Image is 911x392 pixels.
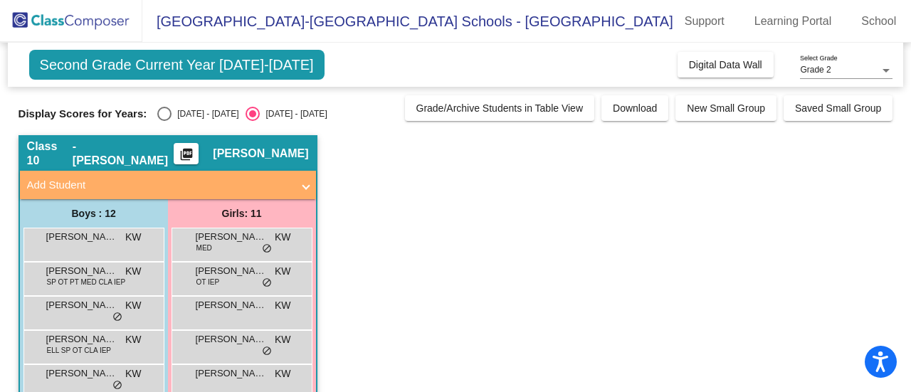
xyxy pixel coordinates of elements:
mat-icon: picture_as_pdf [178,147,195,167]
span: KW [125,298,142,313]
span: KW [275,298,291,313]
span: [PERSON_NAME] [46,298,117,312]
a: Learning Portal [743,10,843,33]
span: KW [125,230,142,245]
button: New Small Group [675,95,776,121]
button: Print Students Details [174,143,199,164]
span: New Small Group [687,102,765,114]
span: do_not_disturb_alt [262,277,272,289]
span: KW [125,366,142,381]
span: KW [125,264,142,279]
span: [PERSON_NAME] [46,332,117,346]
button: Download [601,95,668,121]
span: Saved Small Group [795,102,881,114]
span: do_not_disturb_alt [262,243,272,255]
a: School [850,10,907,33]
span: MED [196,243,212,253]
span: [GEOGRAPHIC_DATA]-[GEOGRAPHIC_DATA] Schools - [GEOGRAPHIC_DATA] [142,10,673,33]
mat-expansion-panel-header: Add Student [20,171,316,199]
span: KW [125,332,142,347]
span: [PERSON_NAME] [46,230,117,244]
div: Boys : 12 [20,199,168,228]
span: do_not_disturb_alt [112,312,122,323]
span: [PERSON_NAME] [213,147,308,161]
span: OT IEP [196,277,220,287]
span: KW [275,230,291,245]
span: [PERSON_NAME] [196,298,267,312]
span: [PERSON_NAME] [196,264,267,278]
span: Display Scores for Years: [19,107,147,120]
div: [DATE] - [DATE] [172,107,238,120]
span: KW [275,264,291,279]
span: Class 10 [27,139,73,168]
mat-panel-title: Add Student [27,177,292,194]
span: Digital Data Wall [689,59,762,70]
span: [PERSON_NAME] [196,332,267,346]
button: Saved Small Group [784,95,892,121]
span: [PERSON_NAME] [46,366,117,381]
span: Grade/Archive Students in Table View [416,102,584,114]
button: Grade/Archive Students in Table View [405,95,595,121]
div: [DATE] - [DATE] [260,107,327,120]
span: Download [613,102,657,114]
span: Grade 2 [800,65,831,75]
span: [PERSON_NAME] [196,366,267,381]
span: SP OT PT MED CLA IEP [47,277,126,287]
button: Digital Data Wall [678,52,774,78]
span: do_not_disturb_alt [112,380,122,391]
span: [PERSON_NAME] [196,230,267,244]
span: KW [275,366,291,381]
span: Second Grade Current Year [DATE]-[DATE] [29,50,325,80]
span: [PERSON_NAME] [46,264,117,278]
span: - [PERSON_NAME] [73,139,174,168]
span: KW [275,332,291,347]
mat-radio-group: Select an option [157,107,327,121]
span: do_not_disturb_alt [262,346,272,357]
a: Support [673,10,736,33]
span: ELL SP OT CLA IEP [47,345,111,356]
div: Girls: 11 [168,199,316,228]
